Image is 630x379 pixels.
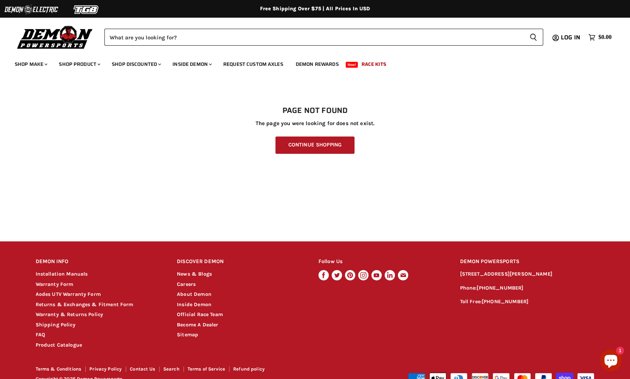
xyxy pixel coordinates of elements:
[460,253,595,270] h2: DEMON POWERSPORTS
[585,32,615,43] a: $0.00
[177,332,198,338] a: Sitemap
[558,34,585,41] a: Log in
[59,3,114,17] img: TGB Logo 2
[89,366,122,372] a: Privacy Policy
[21,6,609,12] div: Free Shipping Over $75 | All Prices In USD
[4,3,59,17] img: Demon Electric Logo 2
[36,342,82,348] a: Product Catalogue
[15,24,95,50] img: Demon Powersports
[36,332,45,338] a: FAQ
[177,322,218,328] a: Become A Dealer
[218,57,289,72] a: Request Custom Axles
[36,120,595,127] p: The page you were looking for does not exist.
[36,253,163,270] h2: DEMON INFO
[598,349,624,373] inbox-online-store-chat: Shopify online store chat
[9,57,52,72] a: Shop Make
[177,311,223,318] a: Official Race Team
[177,281,196,287] a: Careers
[36,281,74,287] a: Warranty Form
[36,291,101,297] a: Aodes UTV Warranty Form
[104,29,524,46] input: Search
[460,284,595,293] p: Phone:
[460,298,595,306] p: Toll Free:
[177,301,211,308] a: Inside Demon
[177,271,212,277] a: News & Blogs
[36,366,82,372] a: Terms & Conditions
[9,54,610,72] ul: Main menu
[36,322,75,328] a: Shipping Policy
[36,311,103,318] a: Warranty & Returns Policy
[233,366,265,372] a: Refund policy
[275,137,355,154] a: Continue Shopping
[290,57,344,72] a: Demon Rewards
[460,270,595,279] p: [STREET_ADDRESS][PERSON_NAME]
[36,271,88,277] a: Installation Manuals
[163,366,179,372] a: Search
[356,57,392,72] a: Race Kits
[167,57,216,72] a: Inside Demon
[104,29,543,46] form: Product
[482,298,528,305] a: [PHONE_NUMBER]
[524,29,543,46] button: Search
[36,106,595,115] h1: Page not found
[177,291,211,297] a: About Demon
[477,285,523,291] a: [PHONE_NUMBER]
[318,253,446,270] h2: Follow Us
[188,366,225,372] a: Terms of Service
[106,57,165,72] a: Shop Discounted
[36,301,134,308] a: Returns & Exchanges & Fitment Form
[346,62,358,68] span: New!
[177,253,305,270] h2: DISCOVER DEMON
[53,57,105,72] a: Shop Product
[598,34,612,41] span: $0.00
[130,366,155,372] a: Contact Us
[36,366,316,374] nav: Footer
[561,33,580,42] span: Log in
